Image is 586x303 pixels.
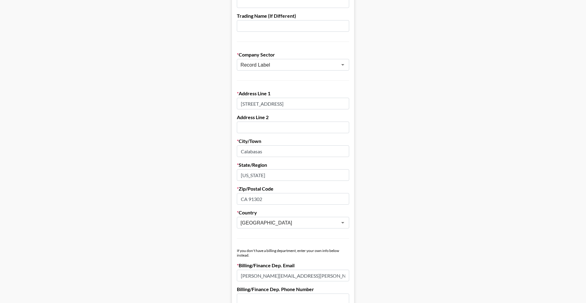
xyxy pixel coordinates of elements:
label: Trading Name (If Different) [237,13,349,19]
label: Billing/Finance Dep. Phone Number [237,286,349,292]
label: Address Line 2 [237,114,349,120]
label: Address Line 1 [237,90,349,97]
label: Zip/Postal Code [237,186,349,192]
label: State/Region [237,162,349,168]
label: Billing/Finance Dep. Email [237,262,349,268]
button: Open [338,218,347,227]
div: If you don't have a billing department, enter your own info below instead. [237,248,349,257]
label: City/Town [237,138,349,144]
label: Country [237,210,349,216]
label: Company Sector [237,52,349,58]
button: Open [338,60,347,69]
